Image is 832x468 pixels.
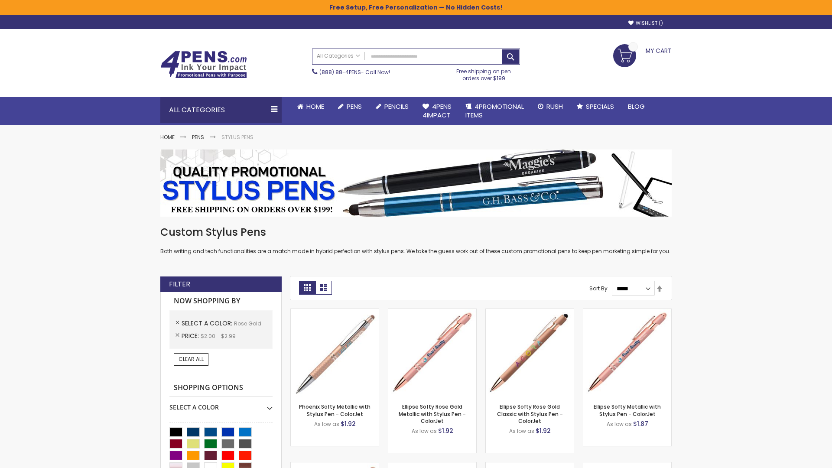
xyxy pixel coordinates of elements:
[314,420,339,428] span: As low as
[486,309,574,316] a: Ellipse Softy Rose Gold Classic with Stylus Pen - ColorJet-Rose Gold
[628,20,663,26] a: Wishlist
[347,102,362,111] span: Pens
[422,102,452,120] span: 4Pens 4impact
[536,426,551,435] span: $1.92
[546,102,563,111] span: Rush
[369,97,416,116] a: Pencils
[628,102,645,111] span: Blog
[160,97,282,123] div: All Categories
[306,102,324,111] span: Home
[221,133,253,141] strong: Stylus Pens
[458,97,531,125] a: 4PROMOTIONALITEMS
[497,403,563,424] a: Ellipse Softy Rose Gold Classic with Stylus Pen - ColorJet
[169,279,190,289] strong: Filter
[192,133,204,141] a: Pens
[586,102,614,111] span: Specials
[201,332,236,340] span: $2.00 - $2.99
[465,102,524,120] span: 4PROMOTIONAL ITEMS
[589,285,608,292] label: Sort By
[182,331,201,340] span: Price
[438,426,453,435] span: $1.92
[341,419,356,428] span: $1.92
[388,309,476,397] img: Ellipse Softy Rose Gold Metallic with Stylus Pen - ColorJet-Rose Gold
[416,97,458,125] a: 4Pens4impact
[291,309,379,397] img: Phoenix Softy Metallic with Stylus Pen - ColorJet-Rose gold
[399,403,466,424] a: Ellipse Softy Rose Gold Metallic with Stylus Pen - ColorJet
[607,420,632,428] span: As low as
[583,309,671,397] img: Ellipse Softy Metallic with Stylus Pen - ColorJet-Rose Gold
[633,419,648,428] span: $1.87
[331,97,369,116] a: Pens
[312,49,364,63] a: All Categories
[299,281,315,295] strong: Grid
[583,309,671,316] a: Ellipse Softy Metallic with Stylus Pen - ColorJet-Rose Gold
[179,355,204,363] span: Clear All
[509,427,534,435] span: As low as
[160,225,672,255] div: Both writing and tech functionalities are a match made in hybrid perfection with stylus pens. We ...
[319,68,361,76] a: (888) 88-4PENS
[412,427,437,435] span: As low as
[169,379,273,397] strong: Shopping Options
[486,309,574,397] img: Ellipse Softy Rose Gold Classic with Stylus Pen - ColorJet-Rose Gold
[621,97,652,116] a: Blog
[291,309,379,316] a: Phoenix Softy Metallic with Stylus Pen - ColorJet-Rose gold
[594,403,661,417] a: Ellipse Softy Metallic with Stylus Pen - ColorJet
[182,319,234,328] span: Select A Color
[160,225,672,239] h1: Custom Stylus Pens
[384,102,409,111] span: Pencils
[299,403,370,417] a: Phoenix Softy Metallic with Stylus Pen - ColorJet
[234,320,261,327] span: Rose Gold
[317,52,360,59] span: All Categories
[290,97,331,116] a: Home
[448,65,520,82] div: Free shipping on pen orders over $199
[531,97,570,116] a: Rush
[319,68,390,76] span: - Call Now!
[169,292,273,310] strong: Now Shopping by
[388,309,476,316] a: Ellipse Softy Rose Gold Metallic with Stylus Pen - ColorJet-Rose Gold
[160,133,175,141] a: Home
[160,149,672,217] img: Stylus Pens
[169,397,273,412] div: Select A Color
[570,97,621,116] a: Specials
[174,353,208,365] a: Clear All
[160,51,247,78] img: 4Pens Custom Pens and Promotional Products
